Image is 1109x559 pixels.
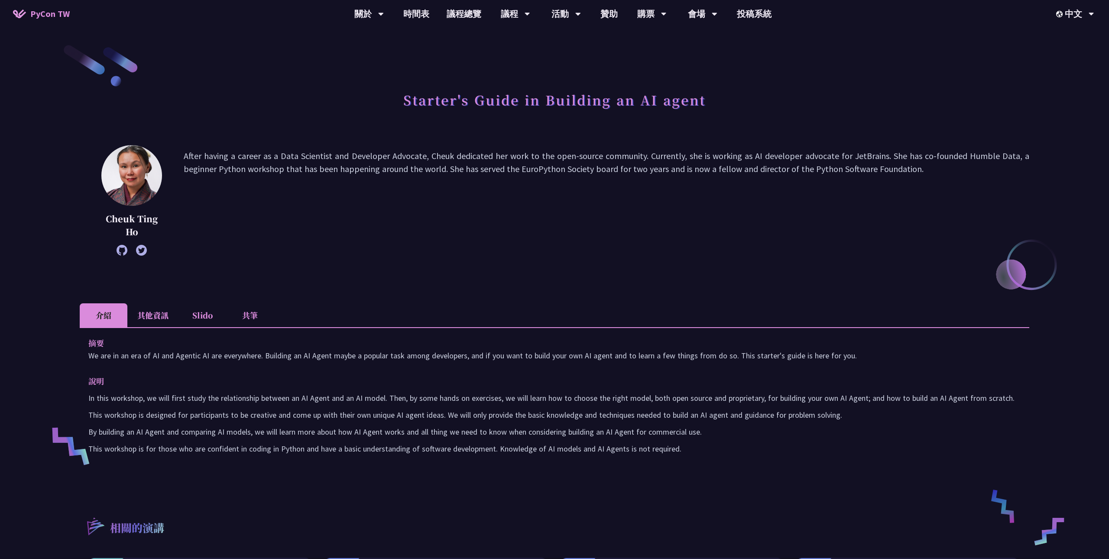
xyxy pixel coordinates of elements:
img: r3.8d01567.svg [74,505,116,547]
img: Home icon of PyCon TW 2025 [13,10,26,18]
li: 其他資訊 [127,303,178,327]
li: Slido [178,303,226,327]
p: We are in an era of AI and Agentic AI are everywhere. Building an AI Agent maybe a popular task a... [88,349,1021,362]
span: PyCon TW [30,7,70,20]
p: 說明 [88,375,1003,387]
p: By building an AI Agent and comparing AI models, we will learn more about how AI Agent works and ... [88,426,1021,438]
p: This workshop is designed for participants to be creative and come up with their own unique AI ag... [88,409,1021,421]
li: 共筆 [226,303,274,327]
p: After having a career as a Data Scientist and Developer Advocate, Cheuk dedicated her work to the... [184,149,1029,251]
img: Locale Icon [1056,11,1065,17]
img: Cheuk Ting Ho [101,145,162,206]
p: 相關的演講 [110,520,164,537]
p: Cheuk Ting Ho [101,212,162,238]
li: 介紹 [80,303,127,327]
a: PyCon TW [4,3,78,25]
h1: Starter's Guide in Building an AI agent [403,87,706,113]
p: 摘要 [88,337,1003,349]
p: In this workshop, we will first study the relationship between an AI Agent and an AI model. Then,... [88,392,1021,404]
p: This workshop is for those who are confident in coding in Python and have a basic understanding o... [88,442,1021,455]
